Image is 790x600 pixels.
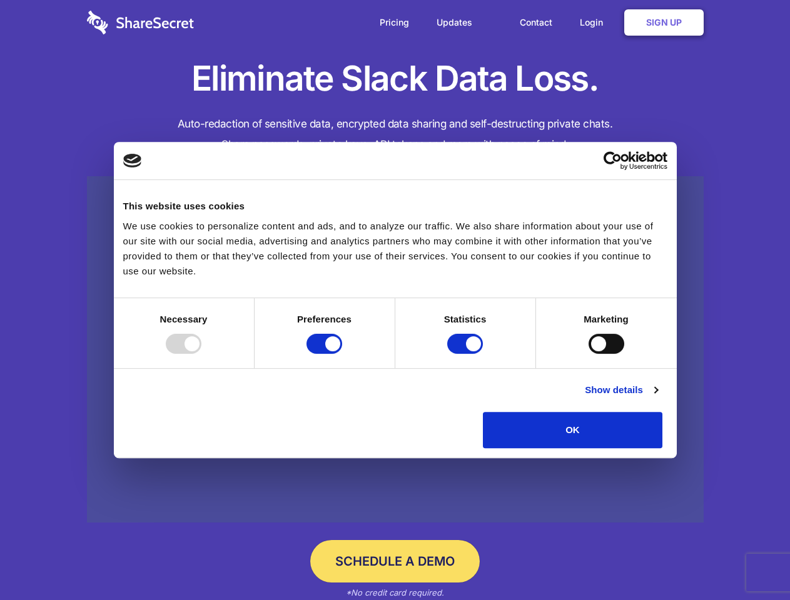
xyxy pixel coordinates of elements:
a: Sign Up [624,9,704,36]
strong: Necessary [160,314,208,324]
h4: Auto-redaction of sensitive data, encrypted data sharing and self-destructing private chats. Shar... [87,114,704,155]
div: This website uses cookies [123,199,667,214]
em: *No credit card required. [346,587,444,597]
strong: Statistics [444,314,487,324]
div: We use cookies to personalize content and ads, and to analyze our traffic. We also share informat... [123,219,667,279]
a: Show details [585,382,657,397]
img: logo-wordmark-white-trans-d4663122ce5f474addd5e946df7df03e33cb6a1c49d2221995e7729f52c070b2.svg [87,11,194,34]
img: logo [123,154,142,167]
a: Usercentrics Cookiebot - opens in a new window [558,151,667,170]
a: Wistia video thumbnail [87,176,704,523]
a: Login [567,3,622,42]
a: Contact [507,3,565,42]
strong: Preferences [297,314,352,324]
a: Schedule a Demo [310,540,480,582]
h1: Eliminate Slack Data Loss. [87,56,704,101]
a: Pricing [367,3,422,42]
strong: Marketing [584,314,629,324]
button: OK [483,412,662,448]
